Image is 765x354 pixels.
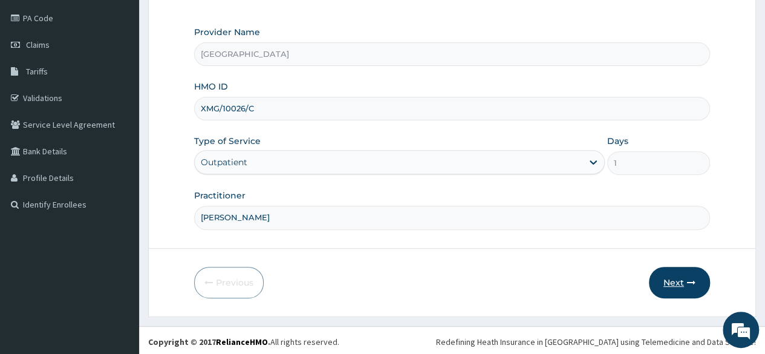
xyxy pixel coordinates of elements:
img: d_794563401_company_1708531726252_794563401 [22,61,49,91]
label: Provider Name [194,26,260,38]
div: Outpatient [201,156,247,168]
input: Enter Name [194,206,710,229]
span: Tariffs [26,66,48,77]
div: Chat with us now [63,68,203,84]
label: Practitioner [194,189,246,202]
button: Next [649,267,710,298]
div: Redefining Heath Insurance in [GEOGRAPHIC_DATA] using Telemedicine and Data Science! [436,336,756,348]
a: RelianceHMO [216,336,268,347]
label: Type of Service [194,135,261,147]
label: Days [607,135,628,147]
textarea: Type your message and hit 'Enter' [6,230,230,272]
div: Minimize live chat window [198,6,227,35]
span: We're online! [70,102,167,225]
span: Claims [26,39,50,50]
button: Previous [194,267,264,298]
strong: Copyright © 2017 . [148,336,270,347]
input: Enter HMO ID [194,97,710,120]
label: HMO ID [194,80,228,93]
